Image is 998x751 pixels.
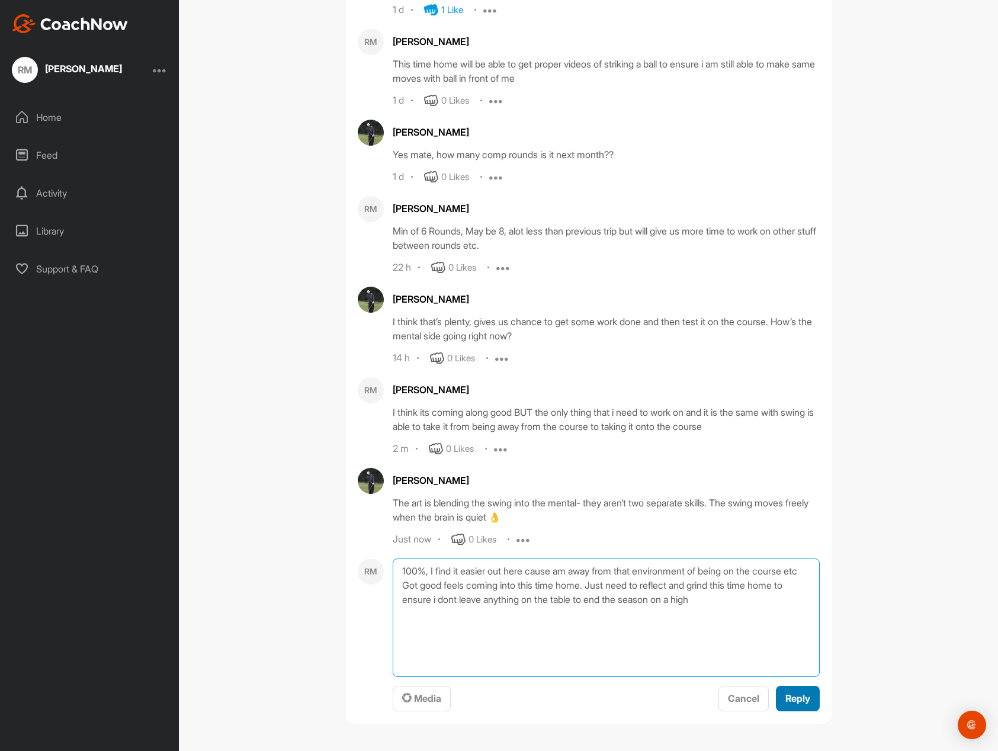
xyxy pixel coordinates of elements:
div: Min of 6 Rounds, May be 8, alot less than previous trip but will give us more time to work on oth... [393,224,820,252]
div: 14 h [393,352,410,364]
div: 0 Likes [447,352,475,365]
img: avatar [358,468,384,494]
div: RM [358,559,384,585]
button: Reply [776,686,820,711]
div: Open Intercom Messenger [958,711,986,739]
div: Just now [393,534,431,545]
div: RM [358,196,384,222]
div: The art is blending the swing into the mental- they aren’t two separate skills. The swing moves f... [393,496,820,524]
div: Feed [7,140,174,170]
div: 1 d [393,4,404,16]
div: 0 Likes [441,171,469,184]
div: RM [358,29,384,55]
div: I think its coming along good BUT the only thing that i need to work on and it is the same with s... [393,405,820,434]
div: 22 h [393,262,411,274]
span: Cancel [728,692,759,704]
div: 0 Likes [441,94,469,108]
div: 0 Likes [448,261,476,275]
div: [PERSON_NAME] [393,34,820,49]
div: [PERSON_NAME] [393,125,820,139]
button: Cancel [718,686,769,711]
div: I think that’s plenty, gives us chance to get some work done and then test it on the course. How’... [393,314,820,343]
div: 1 d [393,171,404,183]
span: Reply [785,692,810,704]
div: 0 Likes [468,533,496,547]
div: [PERSON_NAME] [393,383,820,397]
div: [PERSON_NAME] [393,473,820,487]
button: Media [393,686,451,711]
div: [PERSON_NAME] [393,201,820,216]
div: [PERSON_NAME] [393,292,820,306]
div: 1 Like [441,4,463,17]
div: 0 Likes [446,442,474,456]
div: [PERSON_NAME] [45,64,122,73]
div: Yes mate, how many comp rounds is it next month?? [393,147,820,162]
textarea: 100%, I find it easier out here cause am away from that environment of being on the course etc Go... [393,559,820,677]
img: CoachNow [12,14,128,33]
div: RM [358,377,384,403]
div: 2 m [393,443,409,455]
div: RM [12,57,38,83]
div: Support & FAQ [7,254,174,284]
div: Library [7,216,174,246]
img: avatar [358,287,384,313]
div: 1 d [393,95,404,107]
div: Activity [7,178,174,208]
span: Media [402,692,441,704]
div: This time home will be able to get proper videos of striking a ball to ensure i am still able to ... [393,57,820,85]
div: Home [7,102,174,132]
img: avatar [358,120,384,146]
